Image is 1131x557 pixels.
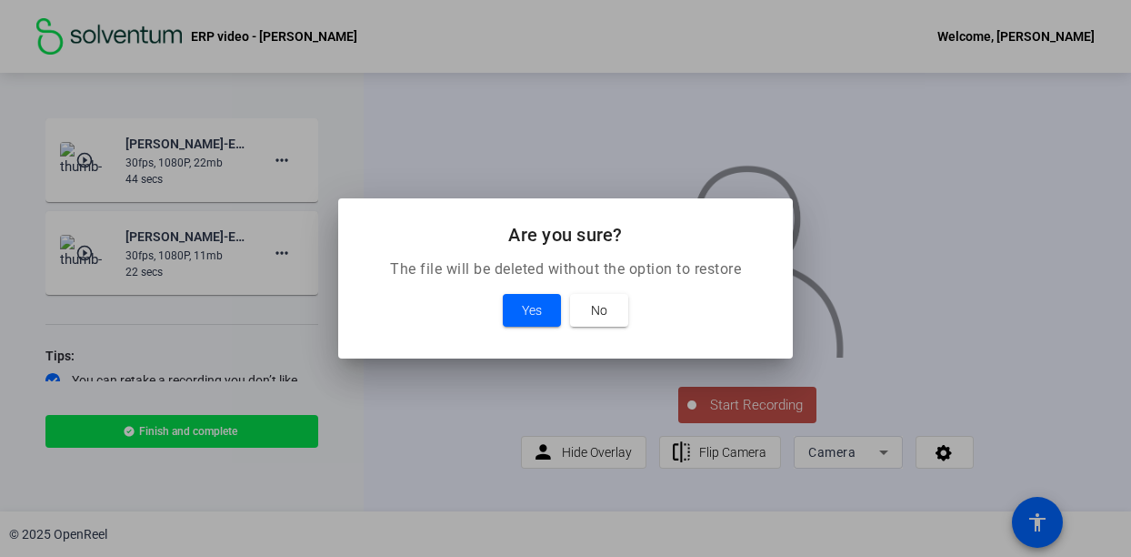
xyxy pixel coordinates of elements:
[360,258,771,280] p: The file will be deleted without the option to restore
[503,294,561,327] button: Yes
[360,220,771,249] h2: Are you sure?
[570,294,628,327] button: No
[591,299,607,321] span: No
[522,299,542,321] span: Yes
